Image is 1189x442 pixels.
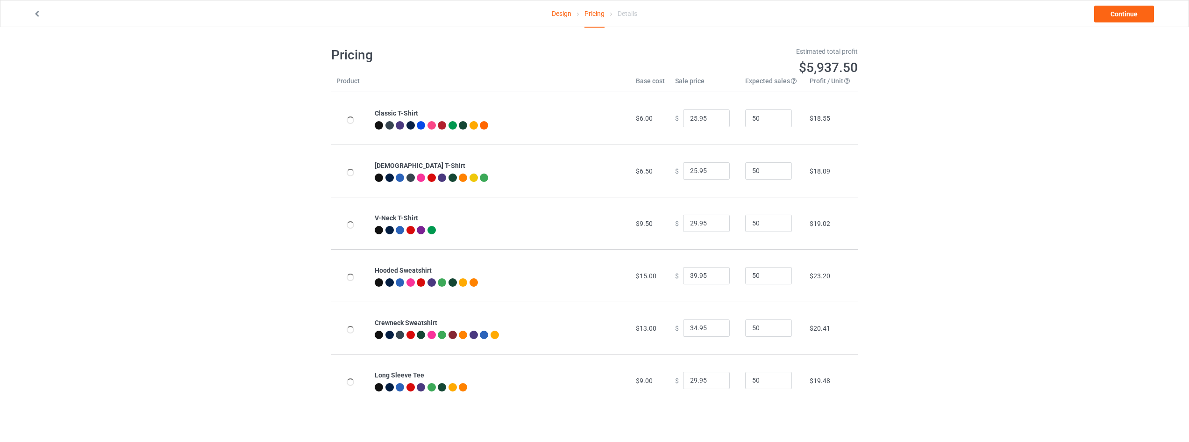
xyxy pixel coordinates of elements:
[601,47,858,56] div: Estimated total profit
[375,267,432,274] b: Hooded Sweatshirt
[375,371,424,379] b: Long Sleeve Tee
[636,325,656,332] span: $13.00
[740,76,805,92] th: Expected sales
[618,0,637,27] div: Details
[375,109,418,117] b: Classic T-Shirt
[636,272,656,280] span: $15.00
[675,115,679,122] span: $
[1094,6,1154,22] a: Continue
[675,167,679,174] span: $
[636,220,653,227] span: $9.50
[675,377,679,384] span: $
[810,325,830,332] span: $20.41
[375,162,465,169] b: [DEMOGRAPHIC_DATA] T-Shirt
[375,214,418,222] b: V-Neck T-Shirt
[675,324,679,332] span: $
[552,0,571,27] a: Design
[584,0,605,28] div: Pricing
[631,76,670,92] th: Base cost
[675,272,679,279] span: $
[636,167,653,175] span: $6.50
[670,76,740,92] th: Sale price
[636,115,653,122] span: $6.00
[636,377,653,384] span: $9.00
[799,60,858,75] span: $5,937.50
[810,377,830,384] span: $19.48
[810,167,830,175] span: $18.09
[675,219,679,227] span: $
[331,47,588,64] h1: Pricing
[810,220,830,227] span: $19.02
[331,76,370,92] th: Product
[805,76,858,92] th: Profit / Unit
[810,115,830,122] span: $18.55
[810,272,830,280] span: $23.20
[375,319,437,326] b: Crewneck Sweatshirt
